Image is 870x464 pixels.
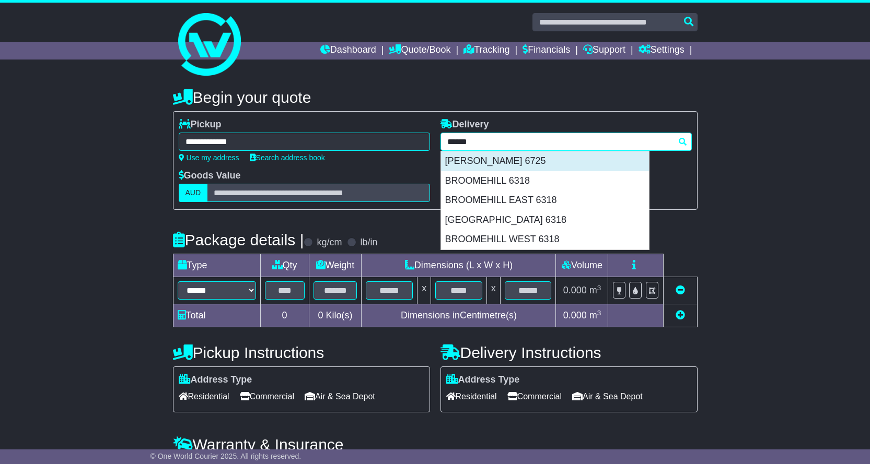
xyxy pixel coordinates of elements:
td: x [486,277,500,304]
span: Air & Sea Depot [572,388,643,404]
td: Kilo(s) [309,304,362,327]
typeahead: Please provide city [440,133,692,151]
a: Support [583,42,625,60]
label: Goods Value [179,170,241,182]
span: 0.000 [563,310,587,320]
h4: Delivery Instructions [440,344,698,361]
span: 0 [318,310,323,320]
h4: Package details | [173,231,304,248]
div: [GEOGRAPHIC_DATA] 6318 [441,210,649,230]
span: Commercial [507,388,562,404]
td: Dimensions (L x W x H) [362,254,556,277]
td: Volume [556,254,608,277]
sup: 3 [597,284,601,292]
a: Quote/Book [389,42,450,60]
a: Search address book [250,153,325,162]
label: AUD [179,184,208,202]
div: [PERSON_NAME] 6725 [441,151,649,171]
a: Dashboard [320,42,376,60]
a: Financials [523,42,570,60]
td: Weight [309,254,362,277]
a: Add new item [676,310,685,320]
span: Residential [179,388,229,404]
label: kg/cm [317,237,342,248]
label: Address Type [446,374,520,386]
h4: Begin your quote [173,89,698,106]
td: Dimensions in Centimetre(s) [362,304,556,327]
div: BROOMEHILL EAST 6318 [441,191,649,210]
label: lb/in [360,237,377,248]
td: Qty [260,254,309,277]
span: 0.000 [563,285,587,295]
label: Pickup [179,119,222,130]
span: Air & Sea Depot [305,388,375,404]
label: Delivery [440,119,489,130]
label: Address Type [179,374,252,386]
span: Residential [446,388,497,404]
span: Commercial [240,388,294,404]
div: BROOMEHILL WEST 6318 [441,230,649,249]
td: 0 [260,304,309,327]
td: Type [173,254,260,277]
a: Settings [639,42,685,60]
a: Use my address [179,153,239,162]
td: x [417,277,431,304]
sup: 3 [597,309,601,317]
h4: Pickup Instructions [173,344,430,361]
div: BROOMEHILL 6318 [441,171,649,191]
a: Remove this item [676,285,685,295]
td: Total [173,304,260,327]
a: Tracking [463,42,509,60]
span: m [589,285,601,295]
h4: Warranty & Insurance [173,436,698,453]
span: © One World Courier 2025. All rights reserved. [150,452,301,460]
span: m [589,310,601,320]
